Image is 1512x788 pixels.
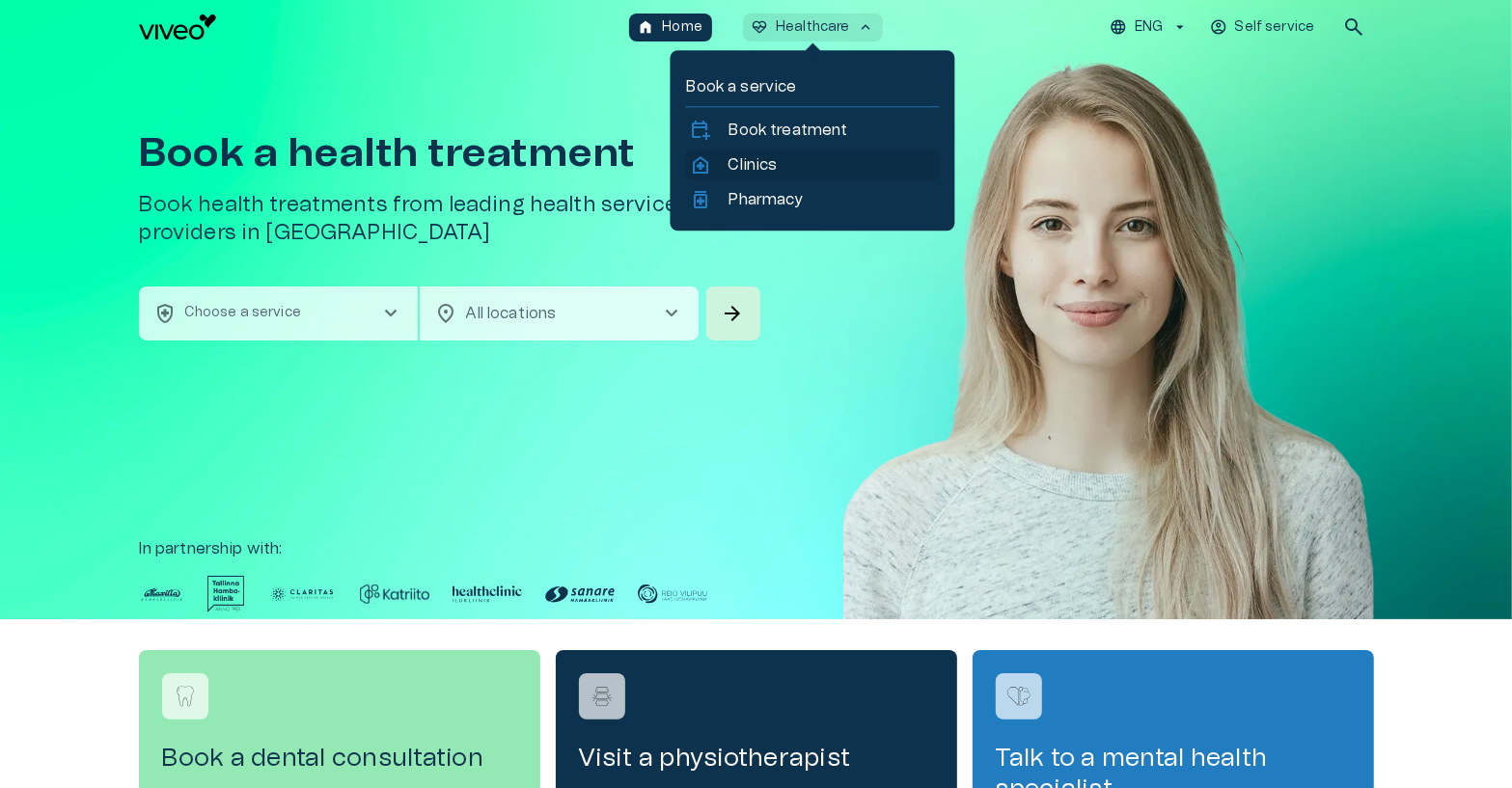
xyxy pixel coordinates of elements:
[139,576,185,612] img: Partner logo
[751,18,768,36] span: ecg_heart
[185,303,301,323] p: Choose a service
[706,286,760,340] button: Search
[162,743,517,774] h4: Book a dental consultation
[1334,8,1373,46] button: open search modal
[690,119,713,142] span: calendar_add_on
[139,14,216,40] img: Viveo logo
[466,302,629,325] p: All locations
[1207,14,1320,41] button: Self service
[1004,682,1033,711] img: Talk to a mental health specialist logo
[1107,14,1191,41] button: ENG
[690,153,713,177] span: home_health
[729,188,804,211] p: Pharmacy
[360,576,429,612] img: Partner logo
[1342,15,1365,39] span: search
[267,576,337,612] img: Partner logo
[638,576,707,612] img: Partner logo
[588,682,617,711] img: Visit a physiotherapist logo
[660,302,683,325] span: chevron_right
[453,576,522,612] img: Partner logo
[662,17,702,38] p: Home
[629,14,712,41] button: homeHome
[207,576,244,612] img: Partner logo
[139,131,764,176] h1: Book a health treatment
[154,302,178,325] span: health_and_safety
[579,743,934,774] h4: Visit a physiotherapist
[776,17,850,38] p: Healthcare
[139,14,622,40] a: Navigate to homepage
[139,191,764,248] h5: Book health treatments from leading health service providers in [GEOGRAPHIC_DATA]
[843,54,1374,677] img: Woman smiling
[690,188,713,211] span: medication
[545,576,615,612] img: Partner logo
[637,18,654,36] span: home
[435,302,458,325] span: location_on
[1135,17,1163,38] p: ENG
[722,302,745,325] span: arrow_forward
[686,75,940,98] p: Book a service
[690,119,936,142] a: calendar_add_onBook treatment
[690,188,936,211] a: medicationPharmacy
[858,18,875,36] span: keyboard_arrow_up
[171,682,200,711] img: Book a dental consultation logo
[139,537,1374,560] p: In partnership with :
[379,302,402,325] span: chevron_right
[743,14,883,41] button: ecg_heartHealthcarekeyboard_arrow_up
[690,153,936,177] a: home_healthClinics
[729,153,778,177] p: Clinics
[1235,17,1315,38] p: Self service
[139,286,418,340] button: health_and_safetyChoose a servicechevron_right
[729,119,848,142] p: Book treatment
